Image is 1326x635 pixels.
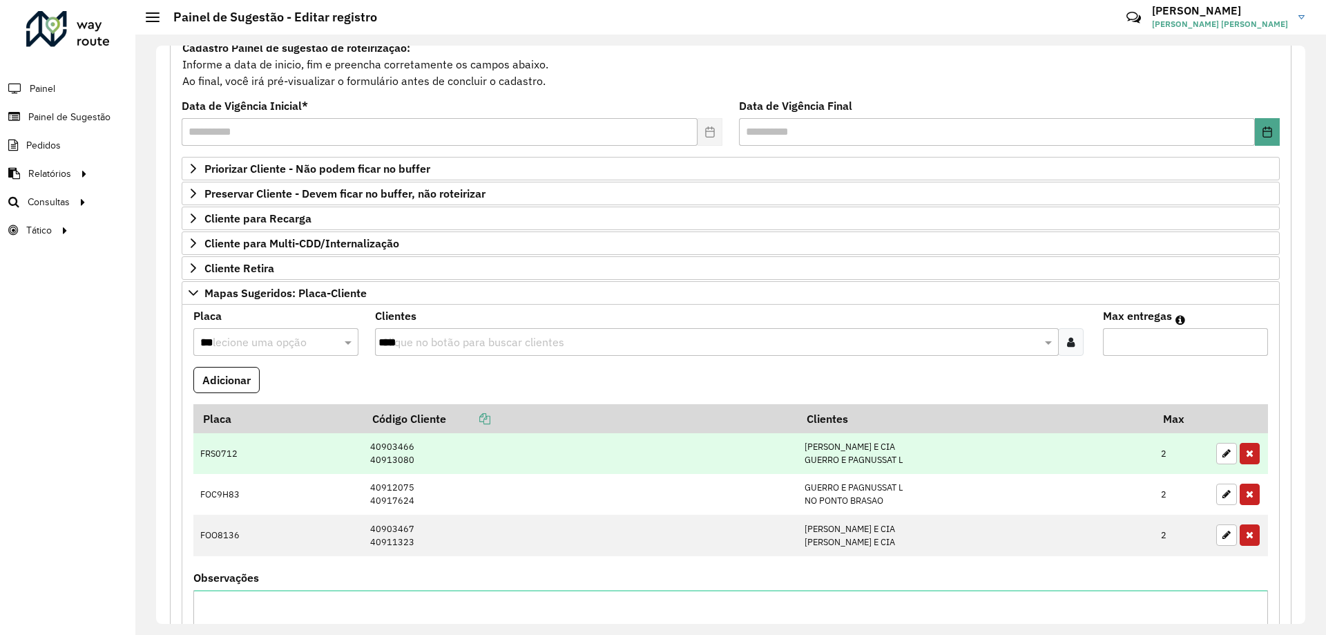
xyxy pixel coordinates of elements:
td: 2 [1154,433,1209,474]
th: Clientes [797,404,1153,433]
label: Placa [193,307,222,324]
span: Painel de Sugestão [28,110,110,124]
td: [PERSON_NAME] E CIA GUERRO E PAGNUSSAT L [797,433,1153,474]
span: Relatórios [28,167,71,181]
h3: [PERSON_NAME] [1152,4,1288,17]
td: FRS0712 [193,433,363,474]
a: Mapas Sugeridos: Placa-Cliente [182,281,1280,305]
span: Priorizar Cliente - Não podem ficar no buffer [204,163,430,174]
a: Cliente para Recarga [182,207,1280,230]
td: 40903467 40911323 [363,515,798,556]
span: Consultas [28,195,70,209]
td: FOC9H83 [193,474,363,515]
span: Mapas Sugeridos: Placa-Cliente [204,287,367,298]
td: 40903466 40913080 [363,433,798,474]
button: Adicionar [193,367,260,393]
a: Copiar [446,412,490,426]
button: Choose Date [1255,118,1280,146]
td: [PERSON_NAME] E CIA [PERSON_NAME] E CIA [797,515,1153,556]
label: Clientes [375,307,416,324]
span: Cliente para Multi-CDD/Internalização [204,238,399,249]
label: Max entregas [1103,307,1172,324]
a: Contato Rápido [1119,3,1149,32]
a: Cliente Retira [182,256,1280,280]
th: Placa [193,404,363,433]
td: FOO8136 [193,515,363,556]
span: Pedidos [26,138,61,153]
td: 2 [1154,515,1209,556]
span: Cliente Retira [204,263,274,274]
label: Data de Vigência Final [739,97,852,114]
label: Observações [193,569,259,586]
strong: Cadastro Painel de sugestão de roteirização: [182,41,410,55]
td: 2 [1154,474,1209,515]
td: GUERRO E PAGNUSSAT L NO PONTO BRASAO [797,474,1153,515]
a: Preservar Cliente - Devem ficar no buffer, não roteirizar [182,182,1280,205]
h2: Painel de Sugestão - Editar registro [160,10,377,25]
th: Código Cliente [363,404,798,433]
td: 40912075 40917624 [363,474,798,515]
a: Cliente para Multi-CDD/Internalização [182,231,1280,255]
label: Data de Vigência Inicial [182,97,308,114]
div: Informe a data de inicio, fim e preencha corretamente os campos abaixo. Ao final, você irá pré-vi... [182,39,1280,90]
span: Preservar Cliente - Devem ficar no buffer, não roteirizar [204,188,486,199]
span: Tático [26,223,52,238]
em: Máximo de clientes que serão colocados na mesma rota com os clientes informados [1175,314,1185,325]
th: Max [1154,404,1209,433]
span: [PERSON_NAME] [PERSON_NAME] [1152,18,1288,30]
a: Priorizar Cliente - Não podem ficar no buffer [182,157,1280,180]
span: Painel [30,82,55,96]
span: Cliente para Recarga [204,213,311,224]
